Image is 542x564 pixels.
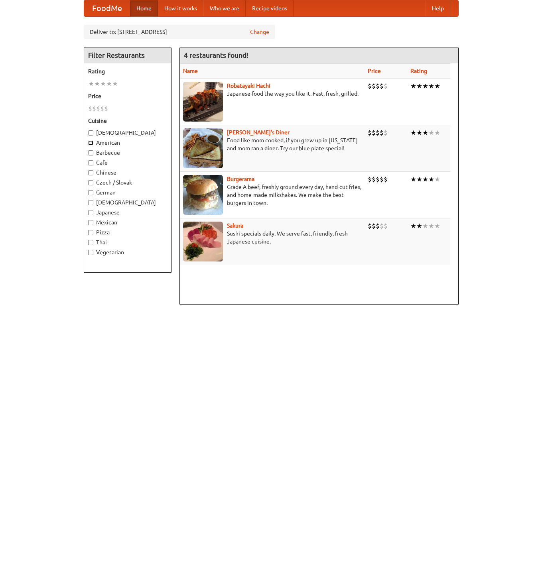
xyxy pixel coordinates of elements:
li: ★ [94,79,100,88]
li: $ [380,82,384,90]
li: $ [368,82,372,90]
img: sallys.jpg [183,128,223,168]
input: Thai [88,240,93,245]
li: ★ [416,82,422,90]
li: $ [96,104,100,113]
h5: Rating [88,67,167,75]
li: $ [380,222,384,230]
li: $ [372,128,376,137]
h5: Price [88,92,167,100]
li: ★ [422,222,428,230]
li: $ [368,128,372,137]
label: Pizza [88,228,167,236]
li: ★ [434,175,440,184]
input: Mexican [88,220,93,225]
label: Mexican [88,218,167,226]
input: Barbecue [88,150,93,155]
label: Thai [88,238,167,246]
li: $ [372,82,376,90]
label: Chinese [88,169,167,177]
li: ★ [422,82,428,90]
li: $ [380,128,384,137]
label: Vegetarian [88,248,167,256]
li: ★ [416,175,422,184]
input: Chinese [88,170,93,175]
li: ★ [422,175,428,184]
img: robatayaki.jpg [183,82,223,122]
li: ★ [428,222,434,230]
p: Food like mom cooked, if you grew up in [US_STATE] and mom ran a diner. Try our blue plate special! [183,136,361,152]
label: Japanese [88,208,167,216]
a: Help [426,0,450,16]
li: $ [384,222,388,230]
b: Burgerama [227,176,254,182]
li: $ [372,222,376,230]
li: ★ [416,128,422,137]
a: Sakura [227,222,243,229]
h5: Cuisine [88,117,167,125]
input: German [88,190,93,195]
li: ★ [422,128,428,137]
img: burgerama.jpg [183,175,223,215]
li: $ [92,104,96,113]
h4: Filter Restaurants [84,47,171,63]
li: $ [376,222,380,230]
input: Japanese [88,210,93,215]
li: ★ [434,82,440,90]
div: Deliver to: [STREET_ADDRESS] [84,25,275,39]
input: American [88,140,93,145]
a: Price [368,68,381,74]
li: $ [368,175,372,184]
li: ★ [428,175,434,184]
p: Sushi specials daily. We serve fast, friendly, fresh Japanese cuisine. [183,230,361,246]
p: Grade A beef, freshly ground every day, hand-cut fries, and home-made milkshakes. We make the bes... [183,183,361,207]
li: ★ [410,82,416,90]
a: Robatayaki Hachi [227,83,270,89]
label: German [88,189,167,197]
li: $ [100,104,104,113]
li: ★ [410,128,416,137]
li: ★ [434,222,440,230]
li: $ [384,82,388,90]
input: Cafe [88,160,93,165]
a: FoodMe [84,0,130,16]
input: Vegetarian [88,250,93,255]
li: $ [384,128,388,137]
a: [PERSON_NAME]'s Diner [227,129,290,136]
li: ★ [106,79,112,88]
li: $ [368,222,372,230]
a: Rating [410,68,427,74]
a: Recipe videos [246,0,294,16]
li: ★ [428,82,434,90]
li: $ [88,104,92,113]
li: ★ [88,79,94,88]
img: sakura.jpg [183,222,223,261]
a: Home [130,0,158,16]
a: Change [250,28,269,36]
ng-pluralize: 4 restaurants found! [184,51,248,59]
input: [DEMOGRAPHIC_DATA] [88,200,93,205]
li: $ [384,175,388,184]
a: Name [183,68,198,74]
label: American [88,139,167,147]
li: ★ [416,222,422,230]
li: ★ [112,79,118,88]
label: Barbecue [88,149,167,157]
a: Who we are [203,0,246,16]
a: How it works [158,0,203,16]
label: Czech / Slovak [88,179,167,187]
input: [DEMOGRAPHIC_DATA] [88,130,93,136]
label: Cafe [88,159,167,167]
p: Japanese food the way you like it. Fast, fresh, grilled. [183,90,361,98]
li: ★ [434,128,440,137]
li: ★ [100,79,106,88]
li: $ [380,175,384,184]
li: $ [376,128,380,137]
input: Czech / Slovak [88,180,93,185]
label: [DEMOGRAPHIC_DATA] [88,198,167,206]
li: $ [372,175,376,184]
input: Pizza [88,230,93,235]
